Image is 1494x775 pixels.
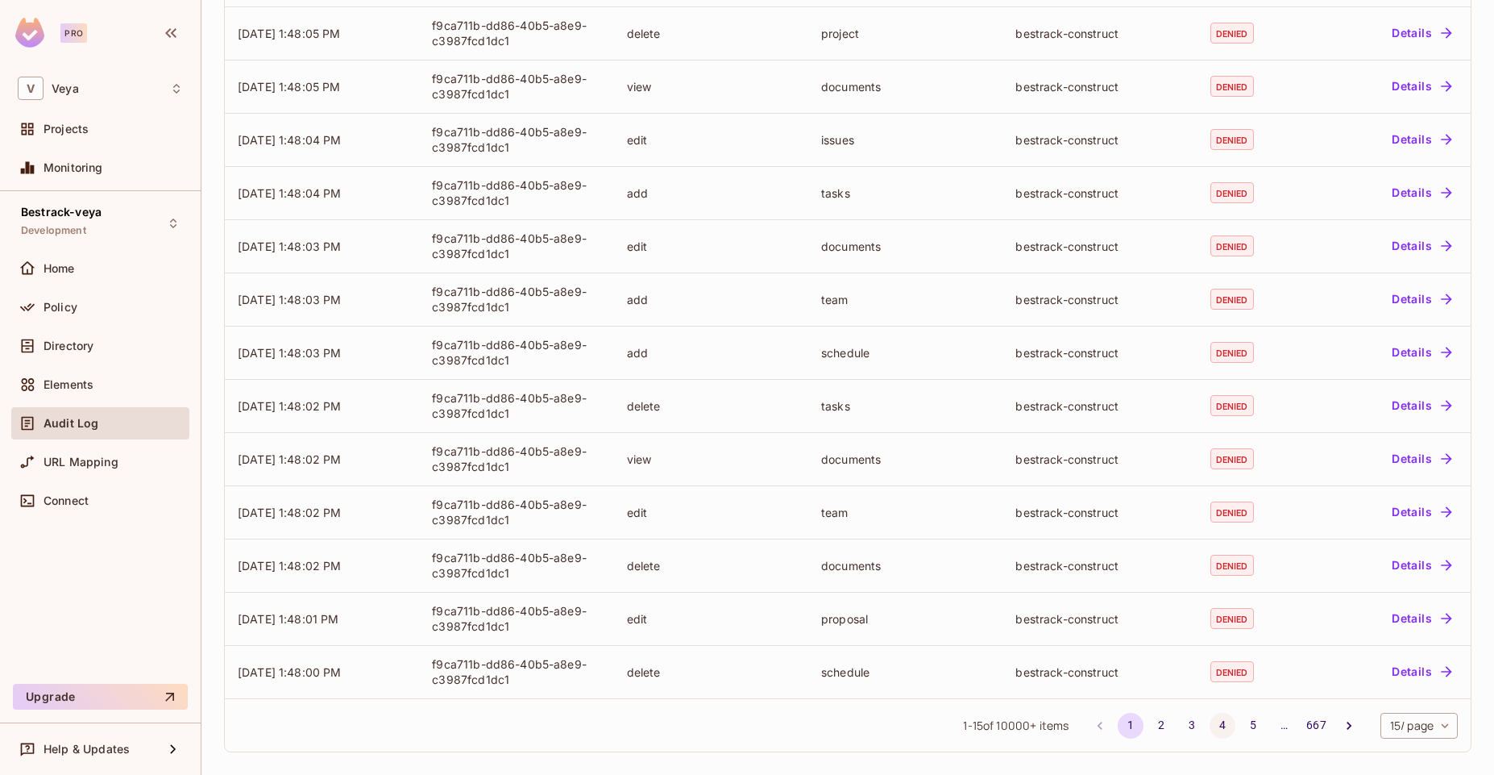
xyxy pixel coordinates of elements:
[432,603,600,634] div: f9ca711b-dd86-40b5-a8e9-c3987fcd1dc1
[432,656,600,687] div: f9ca711b-dd86-40b5-a8e9-c3987fcd1dc1
[432,124,600,155] div: f9ca711b-dd86-40b5-a8e9-c3987fcd1dc1
[1336,713,1362,739] button: Go to next page
[1015,345,1184,360] div: bestrack-construct
[432,177,600,208] div: f9ca711b-dd86-40b5-a8e9-c3987fcd1dc1
[1271,717,1297,733] div: …
[44,301,77,314] span: Policy
[821,185,990,201] div: tasks
[1385,606,1458,631] button: Details
[1385,552,1458,578] button: Details
[821,292,990,307] div: team
[627,239,795,254] div: edit
[1210,395,1254,416] span: denied
[238,27,341,40] span: [DATE] 1:48:05 PM
[627,26,795,41] div: delete
[1385,127,1458,152] button: Details
[1210,76,1254,97] span: denied
[1385,286,1458,312] button: Details
[1210,182,1254,203] span: denied
[44,262,75,275] span: Home
[13,684,188,710] button: Upgrade
[44,340,93,352] span: Directory
[821,345,990,360] div: schedule
[1385,340,1458,365] button: Details
[238,133,342,147] span: [DATE] 1:48:04 PM
[238,346,342,360] span: [DATE] 1:48:03 PM
[1210,23,1254,44] span: denied
[1015,398,1184,414] div: bestrack-construct
[238,399,342,413] span: [DATE] 1:48:02 PM
[1210,661,1254,682] span: denied
[1179,713,1205,739] button: Go to page 3
[1210,448,1254,469] span: denied
[996,718,1036,733] span: The full list contains 23414 items. To access the end of the list, adjust the filters
[432,284,600,315] div: f9ca711b-dd86-40b5-a8e9-c3987fcd1dc1
[238,293,342,306] span: [DATE] 1:48:03 PM
[963,717,1069,735] span: 1 - 15 of items
[627,132,795,148] div: edit
[432,231,600,261] div: f9ca711b-dd86-40b5-a8e9-c3987fcd1dc1
[44,161,103,174] span: Monitoring
[1015,292,1184,307] div: bestrack-construct
[1385,180,1458,206] button: Details
[821,26,990,41] div: project
[821,505,990,520] div: team
[1385,393,1458,419] button: Details
[1085,713,1363,739] nav: pagination navigation
[1380,713,1458,739] div: 15 / page
[1015,505,1184,520] div: bestrack-construct
[21,206,102,219] span: Bestrack-veya
[18,77,44,100] span: V
[432,18,600,48] div: f9ca711b-dd86-40b5-a8e9-c3987fcd1dc1
[1210,608,1254,629] span: denied
[60,23,87,43] div: Pro
[238,559,342,573] span: [DATE] 1:48:02 PM
[627,505,795,520] div: edit
[1210,129,1254,150] span: denied
[1210,235,1254,256] span: denied
[238,80,341,94] span: [DATE] 1:48:05 PM
[21,224,86,237] span: Development
[821,239,990,254] div: documents
[627,292,795,307] div: add
[1015,558,1184,573] div: bestrack-construct
[821,79,990,94] div: documents
[821,558,990,573] div: documents
[432,550,600,581] div: f9ca711b-dd86-40b5-a8e9-c3987fcd1dc1
[821,452,990,467] div: documents
[627,558,795,573] div: delete
[627,452,795,467] div: view
[15,18,44,48] img: SReyMgAAAABJRU5ErkJggg==
[432,390,600,421] div: f9ca711b-dd86-40b5-a8e9-c3987fcd1dc1
[238,240,342,253] span: [DATE] 1:48:03 PM
[1015,239,1184,254] div: bestrack-construct
[1015,452,1184,467] div: bestrack-construct
[1385,499,1458,525] button: Details
[1015,611,1184,627] div: bestrack-construct
[238,452,342,466] span: [DATE] 1:48:02 PM
[1015,132,1184,148] div: bestrack-construct
[1015,665,1184,680] div: bestrack-construct
[238,506,342,519] span: [DATE] 1:48:02 PM
[44,494,89,507] span: Connect
[44,456,118,469] span: URL Mapping
[627,345,795,360] div: add
[1210,502,1254,523] span: denied
[821,132,990,148] div: issues
[432,497,600,527] div: f9ca711b-dd86-40b5-a8e9-c3987fcd1dc1
[1385,73,1458,99] button: Details
[1301,713,1330,739] button: Go to page 667
[44,378,93,391] span: Elements
[1015,26,1184,41] div: bestrack-construct
[1210,713,1235,739] button: Go to page 4
[432,71,600,102] div: f9ca711b-dd86-40b5-a8e9-c3987fcd1dc1
[627,79,795,94] div: view
[1385,233,1458,259] button: Details
[44,123,89,135] span: Projects
[821,398,990,414] div: tasks
[238,665,342,679] span: [DATE] 1:48:00 PM
[821,665,990,680] div: schedule
[1118,713,1143,739] button: page 1
[52,82,79,95] span: Workspace: Veya
[238,612,339,626] span: [DATE] 1:48:01 PM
